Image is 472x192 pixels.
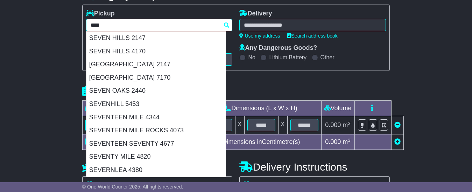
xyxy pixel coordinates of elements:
label: Address Type [243,181,293,189]
div: [GEOGRAPHIC_DATA] 7170 [86,71,226,85]
div: SEVENTEEN SEVENTY 4677 [86,137,226,151]
span: m [343,121,351,128]
div: SEVEN OAKS 2440 [86,84,226,98]
div: SEVENTEEN MILE 4344 [86,111,226,124]
label: Other [320,54,334,61]
sup: 3 [348,138,351,143]
span: © One World Courier 2025. All rights reserved. [82,184,183,190]
a: Remove this item [394,121,401,128]
label: Lithium Battery [269,54,307,61]
div: SEVERNLEA 4380 [86,164,226,177]
div: SEVENTEEN MILE ROCKS 4073 [86,124,226,137]
span: 0.000 [325,138,341,145]
label: Delivery [239,10,272,18]
h4: Pickup Instructions [82,161,233,173]
td: Type [82,101,141,116]
td: x [235,116,244,134]
span: m [343,138,351,145]
div: SEVENTY MILE 4820 [86,150,226,164]
label: Any Dangerous Goods? [239,44,317,52]
a: Search address book [287,33,338,39]
a: Use my address [239,33,280,39]
div: SEVENHILL 5453 [86,98,226,111]
a: Add new item [394,138,401,145]
label: Address Type [86,181,135,189]
div: [GEOGRAPHIC_DATA] 2147 [86,58,226,71]
div: SEVEN HILLS 2147 [86,32,226,45]
div: SEVEN HILLS 4170 [86,45,226,58]
label: No [248,54,255,61]
label: Pickup [86,10,115,18]
typeahead: Please provide city [86,19,233,31]
h4: Delivery Instructions [239,161,390,173]
h4: Package details | [82,85,170,97]
td: Dimensions in Centimetre(s) [201,134,321,150]
td: Dimensions (L x W x H) [201,101,321,116]
span: 0.000 [325,121,341,128]
td: x [278,116,287,134]
td: Volume [321,101,354,116]
td: Total [82,134,141,150]
sup: 3 [348,121,351,126]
